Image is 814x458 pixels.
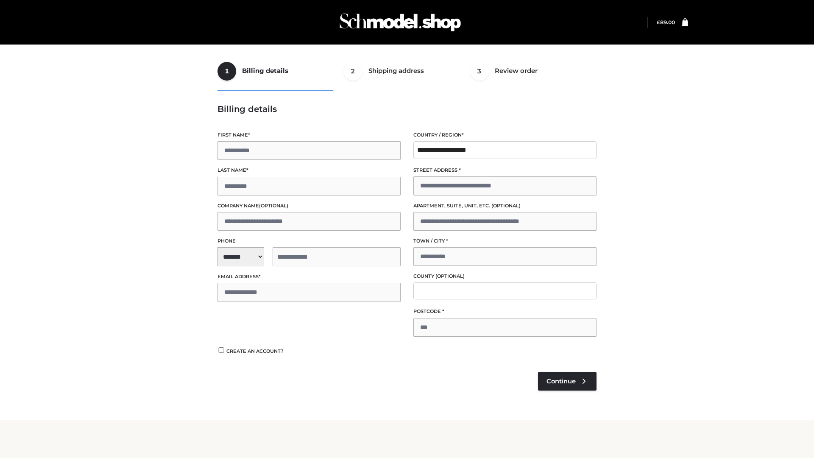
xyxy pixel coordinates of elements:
[413,202,597,210] label: Apartment, suite, unit, etc.
[413,166,597,174] label: Street address
[413,272,597,280] label: County
[538,372,597,391] a: Continue
[259,203,288,209] span: (optional)
[413,307,597,316] label: Postcode
[491,203,521,209] span: (optional)
[217,202,401,210] label: Company name
[217,131,401,139] label: First name
[435,273,465,279] span: (optional)
[217,347,225,353] input: Create an account?
[217,273,401,281] label: Email address
[413,131,597,139] label: Country / Region
[546,377,576,385] span: Continue
[657,19,675,25] bdi: 89.00
[657,19,660,25] span: £
[226,348,284,354] span: Create an account?
[217,104,597,114] h3: Billing details
[217,166,401,174] label: Last name
[217,237,401,245] label: Phone
[337,6,464,39] img: Schmodel Admin 964
[657,19,675,25] a: £89.00
[413,237,597,245] label: Town / City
